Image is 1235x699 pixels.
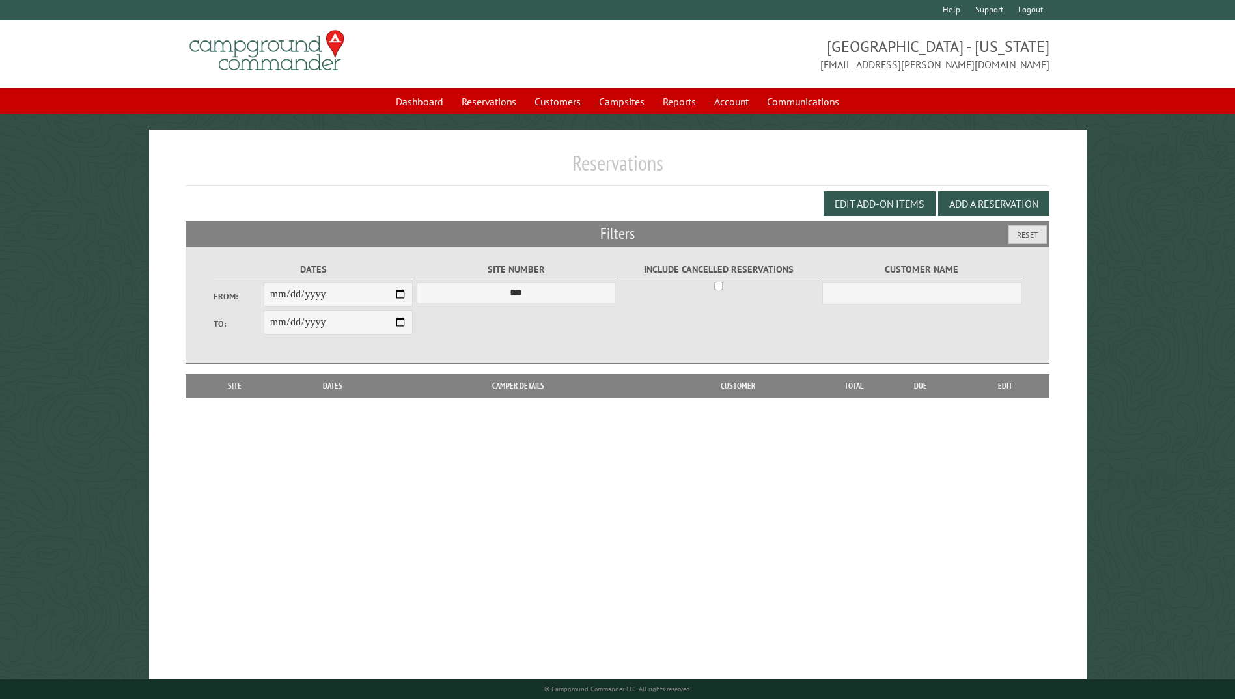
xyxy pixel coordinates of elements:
[822,262,1021,277] label: Customer Name
[192,374,277,398] th: Site
[186,221,1049,246] h2: Filters
[938,191,1049,216] button: Add a Reservation
[706,89,756,114] a: Account
[880,374,962,398] th: Due
[827,374,880,398] th: Total
[214,262,412,277] label: Dates
[655,89,704,114] a: Reports
[1008,225,1047,244] button: Reset
[544,685,691,693] small: © Campground Commander LLC. All rights reserved.
[186,25,348,76] img: Campground Commander
[962,374,1049,398] th: Edit
[591,89,652,114] a: Campsites
[454,89,524,114] a: Reservations
[186,150,1049,186] h1: Reservations
[527,89,589,114] a: Customers
[417,262,615,277] label: Site Number
[388,89,451,114] a: Dashboard
[389,374,648,398] th: Camper Details
[214,290,263,303] label: From:
[214,318,263,330] label: To:
[824,191,936,216] button: Edit Add-on Items
[620,262,818,277] label: Include Cancelled Reservations
[648,374,827,398] th: Customer
[618,36,1049,72] span: [GEOGRAPHIC_DATA] - [US_STATE] [EMAIL_ADDRESS][PERSON_NAME][DOMAIN_NAME]
[277,374,389,398] th: Dates
[759,89,847,114] a: Communications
